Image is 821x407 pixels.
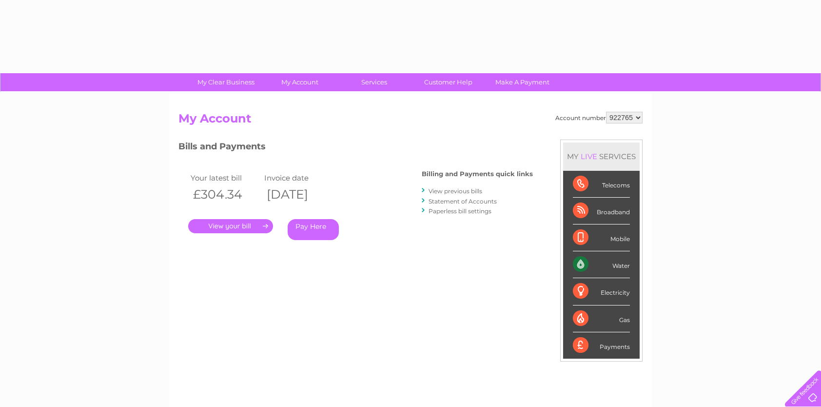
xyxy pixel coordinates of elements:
a: Paperless bill settings [429,207,491,215]
h3: Bills and Payments [178,140,533,157]
td: Invoice date [262,171,335,184]
div: Gas [573,305,630,332]
a: My Account [260,73,340,91]
td: Your latest bill [188,171,262,184]
div: MY SERVICES [563,142,640,170]
a: View previous bills [429,187,482,195]
div: Payments [573,332,630,359]
a: Make A Payment [482,73,563,91]
div: Account number [555,112,643,123]
a: Statement of Accounts [429,198,497,205]
div: Electricity [573,278,630,305]
th: [DATE] [262,184,335,204]
div: LIVE [579,152,599,161]
h2: My Account [178,112,643,130]
div: Water [573,251,630,278]
h4: Billing and Payments quick links [422,170,533,178]
div: Broadband [573,198,630,224]
a: My Clear Business [186,73,266,91]
div: Telecoms [573,171,630,198]
a: Services [334,73,414,91]
a: Customer Help [408,73,489,91]
a: . [188,219,273,233]
div: Mobile [573,224,630,251]
a: Pay Here [288,219,339,240]
th: £304.34 [188,184,262,204]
